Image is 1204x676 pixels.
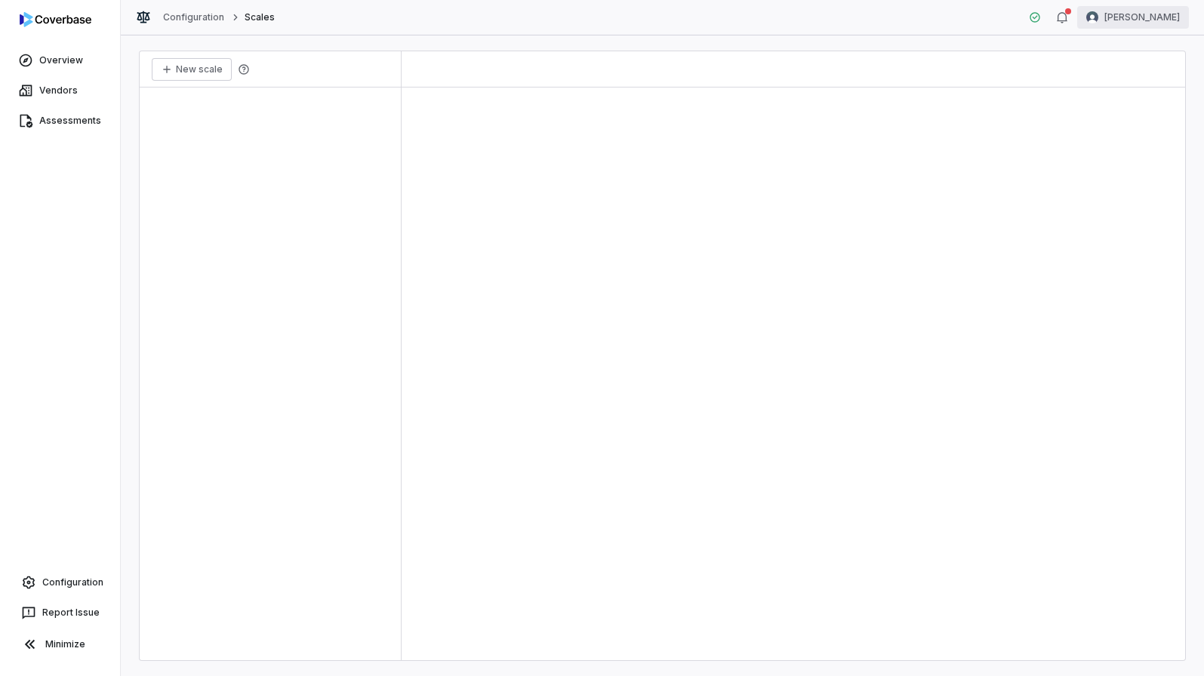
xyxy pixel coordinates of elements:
span: Scales [245,11,275,23]
button: Report Issue [6,599,114,626]
a: Assessments [3,107,117,134]
a: Configuration [6,569,114,596]
button: Tomo Majima avatar[PERSON_NAME] [1077,6,1189,29]
span: [PERSON_NAME] [1104,11,1180,23]
img: logo-D7KZi-bG.svg [20,12,91,27]
img: Tomo Majima avatar [1086,11,1098,23]
button: New scale [152,58,232,81]
button: Minimize [6,629,114,659]
a: Vendors [3,77,117,104]
a: Overview [3,47,117,74]
a: Configuration [163,11,225,23]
